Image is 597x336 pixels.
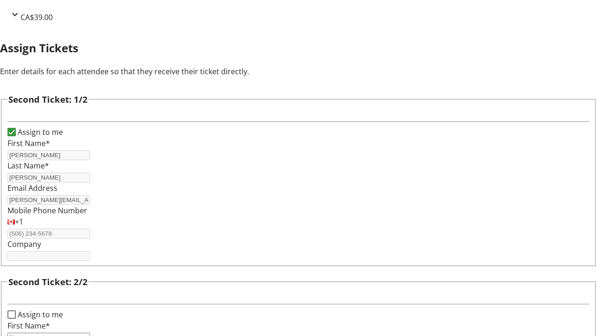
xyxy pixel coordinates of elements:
[7,321,50,331] label: First Name*
[7,229,90,238] input: (506) 234-5678
[8,93,88,106] h3: Second Ticket: 1/2
[7,161,49,171] label: Last Name*
[7,205,87,216] label: Mobile Phone Number
[7,138,50,148] label: First Name*
[7,239,41,249] label: Company
[16,309,63,320] label: Assign to me
[7,183,57,193] label: Email Address
[8,275,88,288] h3: Second Ticket: 2/2
[16,126,63,138] label: Assign to me
[21,12,53,22] span: CA$39.00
